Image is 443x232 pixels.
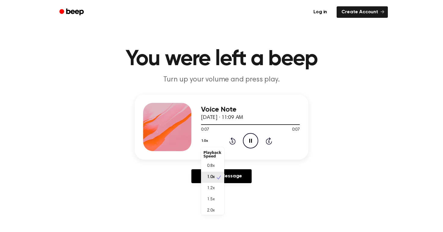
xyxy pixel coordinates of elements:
div: 1.0x [201,147,224,215]
span: 1.0x [207,174,215,180]
span: 0.8x [207,163,215,169]
button: 1.0x [201,136,210,146]
span: 1.5x [207,196,215,203]
span: 2.0x [207,208,215,214]
div: Playback Speed [201,148,224,160]
span: 1.2x [207,185,215,192]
